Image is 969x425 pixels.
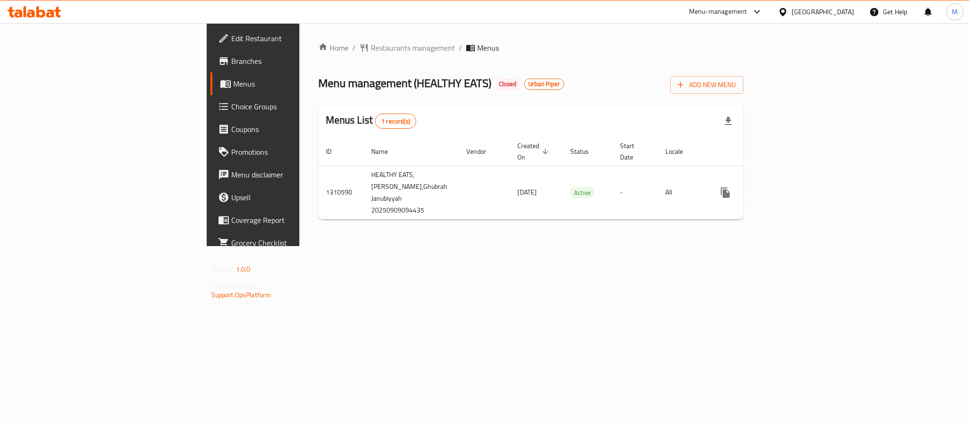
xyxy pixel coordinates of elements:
td: - [612,166,658,219]
th: Actions [707,137,812,166]
span: Coverage Report [231,214,361,226]
span: ID [326,146,344,157]
span: Start Date [620,140,646,163]
td: All [658,166,707,219]
button: more [714,181,737,204]
td: HEALTHY EATS, [PERSON_NAME],Ghubrah Janubiyyah 20250909094435 [364,166,459,219]
span: Status [570,146,601,157]
span: Restaurants management [371,42,455,53]
a: Upsell [210,186,368,209]
table: enhanced table [318,137,812,220]
span: 1.0.0 [236,263,251,275]
span: Vendor [466,146,498,157]
span: 1 record(s) [375,117,416,126]
span: Get support on: [211,279,255,292]
h2: Menus List [326,113,416,129]
span: Branches [231,55,361,67]
a: Menu disclaimer [210,163,368,186]
a: Choice Groups [210,95,368,118]
span: Edit Restaurant [231,33,361,44]
span: [DATE] [517,186,537,198]
a: Branches [210,50,368,72]
a: Coupons [210,118,368,141]
div: Total records count [375,114,416,129]
span: Grocery Checklist [231,237,361,248]
span: Urban Piper [524,80,564,88]
span: Upsell [231,192,361,203]
span: Active [570,187,594,198]
nav: breadcrumb [318,42,744,53]
span: Locale [665,146,695,157]
span: Closed [495,80,520,88]
span: Promotions [231,146,361,158]
a: Restaurants management [359,42,455,53]
span: Menu disclaimer [231,169,361,180]
button: Add New Menu [670,76,743,94]
span: M [952,7,958,17]
li: / [459,42,462,53]
a: Edit Restaurant [210,27,368,50]
span: Choice Groups [231,101,361,112]
a: Promotions [210,141,368,163]
div: Export file [717,110,740,133]
div: Menu-management [689,6,747,18]
a: Grocery Checklist [210,231,368,254]
a: Support.OpsPlatform [211,289,271,301]
span: Coupons [231,124,361,135]
span: Created On [517,140,551,163]
div: Closed [495,79,520,90]
button: Change Status [737,181,759,204]
span: Version: [211,263,235,275]
span: Name [371,146,400,157]
span: Menus [233,78,361,89]
a: Coverage Report [210,209,368,231]
div: [GEOGRAPHIC_DATA] [792,7,854,17]
span: Menu management ( HEALTHY EATS ) [318,72,491,94]
a: Menus [210,72,368,95]
span: Menus [477,42,499,53]
span: Add New Menu [678,79,736,91]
